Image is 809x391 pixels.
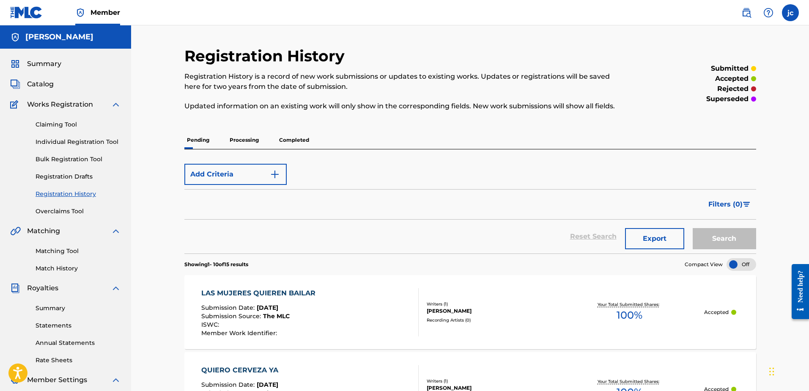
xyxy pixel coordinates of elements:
img: Top Rightsholder [75,8,85,18]
img: filter [743,202,750,207]
button: Filters (0) [703,194,756,215]
span: [DATE] [257,304,278,311]
a: Bulk Registration Tool [36,155,121,164]
p: submitted [711,63,749,74]
a: Individual Registration Tool [36,138,121,146]
img: expand [111,99,121,110]
a: Statements [36,321,121,330]
button: Export [625,228,684,249]
img: Matching [10,226,21,236]
span: Matching [27,226,60,236]
a: Summary [36,304,121,313]
form: Search Form [184,160,756,253]
img: search [741,8,751,18]
button: Add Criteria [184,164,287,185]
img: expand [111,375,121,385]
img: Summary [10,59,20,69]
a: Registration Drafts [36,172,121,181]
span: Member Settings [27,375,87,385]
span: Submission Date : [201,304,257,311]
span: Royalties [27,283,58,293]
img: help [763,8,773,18]
p: Completed [277,131,312,149]
span: 100 % [617,308,642,323]
p: Accepted [704,308,729,316]
span: Submission Source : [201,312,263,320]
p: Your Total Submitted Shares: [598,378,661,385]
p: Your Total Submitted Shares: [598,301,661,308]
span: Compact View [685,261,723,268]
a: Match History [36,264,121,273]
div: Help [760,4,777,21]
p: Processing [227,131,261,149]
span: Submission Date : [201,381,257,388]
img: Catalog [10,79,20,89]
img: Works Registration [10,99,21,110]
a: SummarySummary [10,59,61,69]
a: Rate Sheets [36,356,121,365]
img: Royalties [10,283,20,293]
img: Member Settings [10,375,20,385]
a: Overclaims Tool [36,207,121,216]
img: Accounts [10,32,20,42]
p: Registration History is a record of new work submissions or updates to existing works. Updates or... [184,72,625,92]
span: [DATE] [257,381,278,388]
iframe: Resource Center [785,257,809,327]
span: Member Work Identifier : [201,329,279,337]
img: expand [111,283,121,293]
a: Matching Tool [36,247,121,256]
p: Updated information on an existing work will only show in the corresponding fields. New work subm... [184,101,625,111]
div: QUIERO CERVEZA YA [201,365,290,375]
a: CatalogCatalog [10,79,54,89]
a: Annual Statements [36,339,121,347]
a: Claiming Tool [36,120,121,129]
a: Public Search [738,4,755,21]
h2: Registration History [184,47,349,66]
div: User Menu [782,4,799,21]
img: expand [111,226,121,236]
img: 9d2ae6d4665cec9f34b9.svg [270,169,280,179]
div: Recording Artists ( 0 ) [427,317,554,323]
img: MLC Logo [10,6,43,19]
p: Showing 1 - 10 of 15 results [184,261,248,268]
p: rejected [717,84,749,94]
iframe: Chat Widget [767,350,809,391]
a: LAS MUJERES QUIEREN BAILARSubmission Date:[DATE]Submission Source:The MLCISWC:Member Work Identif... [184,275,756,349]
h5: jorge armando cordova [25,32,93,42]
span: ISWC : [201,321,221,328]
span: The MLC [263,312,290,320]
span: Member [90,8,120,17]
div: Drag [769,359,774,384]
span: Catalog [27,79,54,89]
p: Pending [184,131,212,149]
span: Filters ( 0 ) [708,199,743,209]
p: accepted [715,74,749,84]
p: superseded [706,94,749,104]
div: Writers ( 1 ) [427,378,554,384]
div: LAS MUJERES QUIEREN BAILAR [201,288,320,298]
a: Registration History [36,190,121,198]
span: Summary [27,59,61,69]
div: Writers ( 1 ) [427,301,554,307]
div: [PERSON_NAME] [427,307,554,315]
span: Works Registration [27,99,93,110]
